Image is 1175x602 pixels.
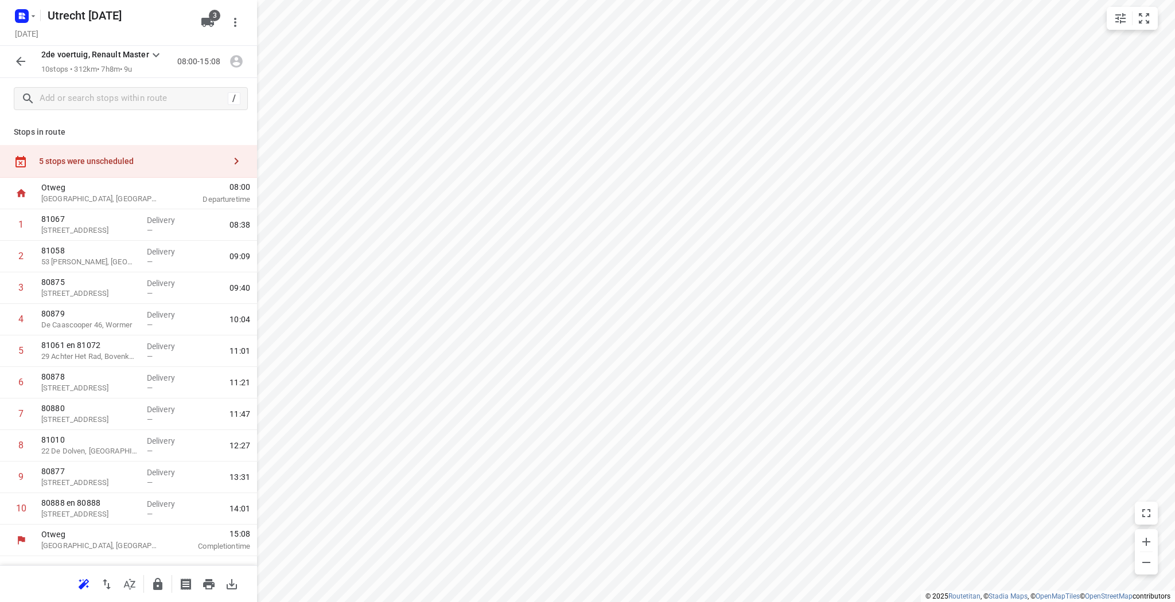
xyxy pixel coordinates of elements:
[18,345,24,356] div: 5
[146,573,169,596] button: Lock route
[925,592,1170,600] li: © 2025 , © , © © contributors
[147,372,189,384] p: Delivery
[229,282,250,294] span: 09:40
[41,319,138,331] p: De Caascooper 46, Wormer
[41,529,161,540] p: Otweg
[18,408,24,419] div: 7
[41,477,138,488] p: Jan van Bergenstraat 64, Heemskerk
[41,371,138,382] p: 80878
[989,592,1028,600] a: Stadia Maps
[41,193,161,205] p: [GEOGRAPHIC_DATA], [GEOGRAPHIC_DATA]
[41,509,138,520] p: Vijverweg 12, Bloemendaal
[41,225,138,236] p: 39 Hertogenstraat, Mijdrecht
[174,181,250,193] span: 08:00
[41,382,138,394] p: [STREET_ADDRESS]
[1036,592,1080,600] a: OpenMapTiles
[147,510,153,518] span: —
[229,408,250,420] span: 11:47
[174,578,197,589] span: Print shipping labels
[197,578,220,589] span: Print route
[147,309,189,320] p: Delivery
[41,308,138,319] p: 80879
[147,320,153,329] span: —
[41,256,138,268] p: 53 Charlotte van Montpensierlaan, Amstelveen
[41,64,163,75] p: 10 stops • 312km • 7h8m • 9u
[147,246,189,257] p: Delivery
[1109,7,1132,30] button: Map settings
[40,90,228,108] input: Add or search stops within route
[209,10,220,21] span: 3
[18,471,24,482] div: 9
[18,440,24,451] div: 8
[147,498,189,510] p: Delivery
[147,478,153,487] span: —
[177,56,225,68] p: 08:00-15:08
[41,213,138,225] p: 81067
[174,541,250,552] p: Completion time
[43,6,192,25] h5: Utrecht [DATE]
[229,219,250,230] span: 08:38
[147,289,153,298] span: —
[1133,7,1155,30] button: Fit zoom
[147,435,189,447] p: Delivery
[229,471,250,483] span: 13:31
[118,578,141,589] span: Sort by time window
[18,251,24,261] div: 2
[147,467,189,478] p: Delivery
[14,126,243,138] p: Stops in route
[147,404,189,415] p: Delivery
[147,384,153,392] span: —
[196,11,219,34] button: 3
[229,377,250,388] span: 11:21
[229,503,250,514] span: 14:01
[147,447,153,455] span: —
[229,251,250,262] span: 09:09
[147,352,153,361] span: —
[41,466,138,477] p: 80877
[41,245,138,256] p: 81058
[1085,592,1133,600] a: OpenStreetMap
[41,276,138,288] p: 80875
[41,49,149,61] p: 2de voertuig, Renault Master
[16,503,26,514] div: 10
[229,314,250,325] span: 10:04
[147,214,189,226] p: Delivery
[147,277,189,289] p: Delivery
[948,592,981,600] a: Routetitan
[174,528,250,540] span: 15:08
[228,92,240,105] div: /
[18,377,24,388] div: 6
[41,497,138,509] p: 80888 en 80888
[174,194,250,205] p: Departure time
[72,578,95,589] span: Reoptimize route
[10,27,43,40] h5: Project date
[41,351,138,362] p: 29 Achter Het Rad, Bovenkarspel
[95,578,118,589] span: Reverse route
[147,257,153,266] span: —
[41,540,161,552] p: [GEOGRAPHIC_DATA], [GEOGRAPHIC_DATA]
[147,226,153,234] span: —
[229,345,250,357] span: 11:01
[18,282,24,293] div: 3
[41,445,138,457] p: 22 De Dolven, [GEOGRAPHIC_DATA]
[147,415,153,424] span: —
[1107,7,1158,30] div: small contained button group
[41,288,138,299] p: [STREET_ADDRESS]
[41,402,138,414] p: 80880
[41,414,138,425] p: Burgemeester Zijpstraat 2, Midwoud
[18,314,24,325] div: 4
[225,56,248,67] span: Assign driver
[229,440,250,451] span: 12:27
[41,339,138,351] p: 81061 en 81072
[18,219,24,230] div: 1
[147,341,189,352] p: Delivery
[41,182,161,193] p: Otweg
[41,434,138,445] p: 81010
[220,578,243,589] span: Download route
[39,157,225,166] div: 5 stops were unscheduled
